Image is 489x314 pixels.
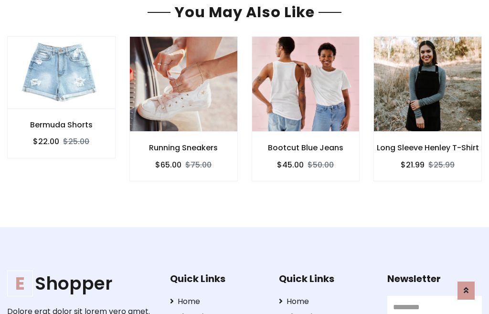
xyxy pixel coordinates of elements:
a: Bermuda Shorts $22.00$25.00 [7,36,116,158]
a: Bootcut Blue Jeans $45.00$50.00 [252,36,360,181]
a: Running Sneakers $65.00$75.00 [129,36,238,181]
a: Home [170,296,265,307]
h6: $21.99 [401,160,425,169]
del: $25.99 [428,159,455,170]
del: $50.00 [308,159,334,170]
span: You May Also Like [170,2,319,22]
a: EShopper [7,273,155,294]
h1: Shopper [7,273,155,294]
h6: $22.00 [33,137,59,146]
h6: $45.00 [277,160,304,169]
h6: Bootcut Blue Jeans [252,143,360,152]
span: E [7,271,33,296]
h6: Running Sneakers [130,143,237,152]
h6: $65.00 [155,160,181,169]
del: $25.00 [63,136,89,147]
a: Long Sleeve Henley T-Shirt $21.99$25.99 [373,36,482,181]
h6: Long Sleeve Henley T-Shirt [374,143,481,152]
a: Home [279,296,373,307]
h5: Newsletter [387,273,482,284]
h5: Quick Links [170,273,265,284]
h5: Quick Links [279,273,373,284]
del: $75.00 [185,159,212,170]
h6: Bermuda Shorts [8,120,115,129]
